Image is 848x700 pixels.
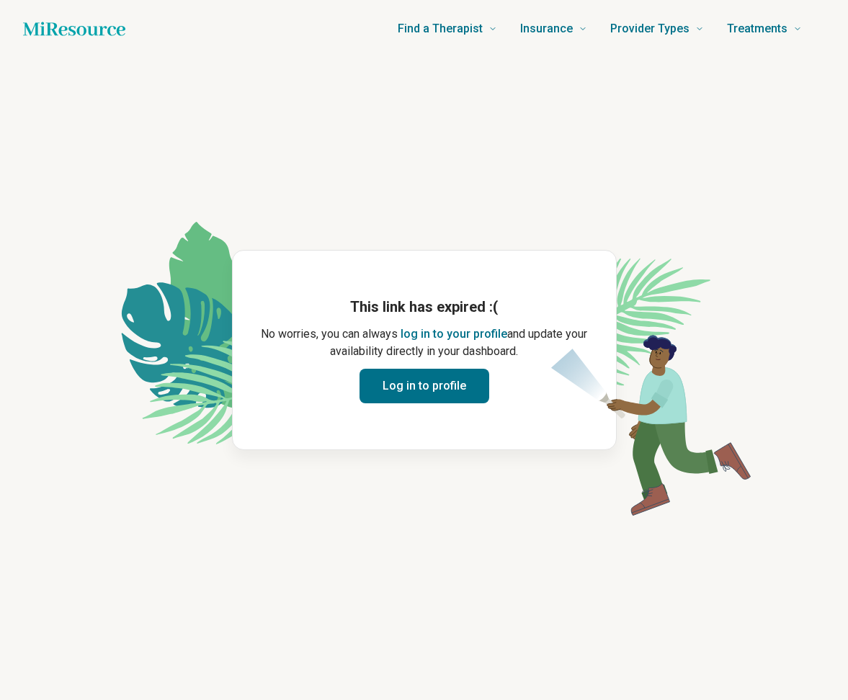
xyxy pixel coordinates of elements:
span: Provider Types [610,19,689,39]
h1: This link has expired :( [256,297,593,317]
a: Home page [23,14,125,43]
span: Find a Therapist [398,19,483,39]
span: Treatments [727,19,787,39]
span: Insurance [520,19,573,39]
p: No worries, you can always and update your availability directly in your dashboard. [256,326,593,360]
button: log in to your profile [401,326,507,343]
button: Log in to profile [360,369,489,403]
